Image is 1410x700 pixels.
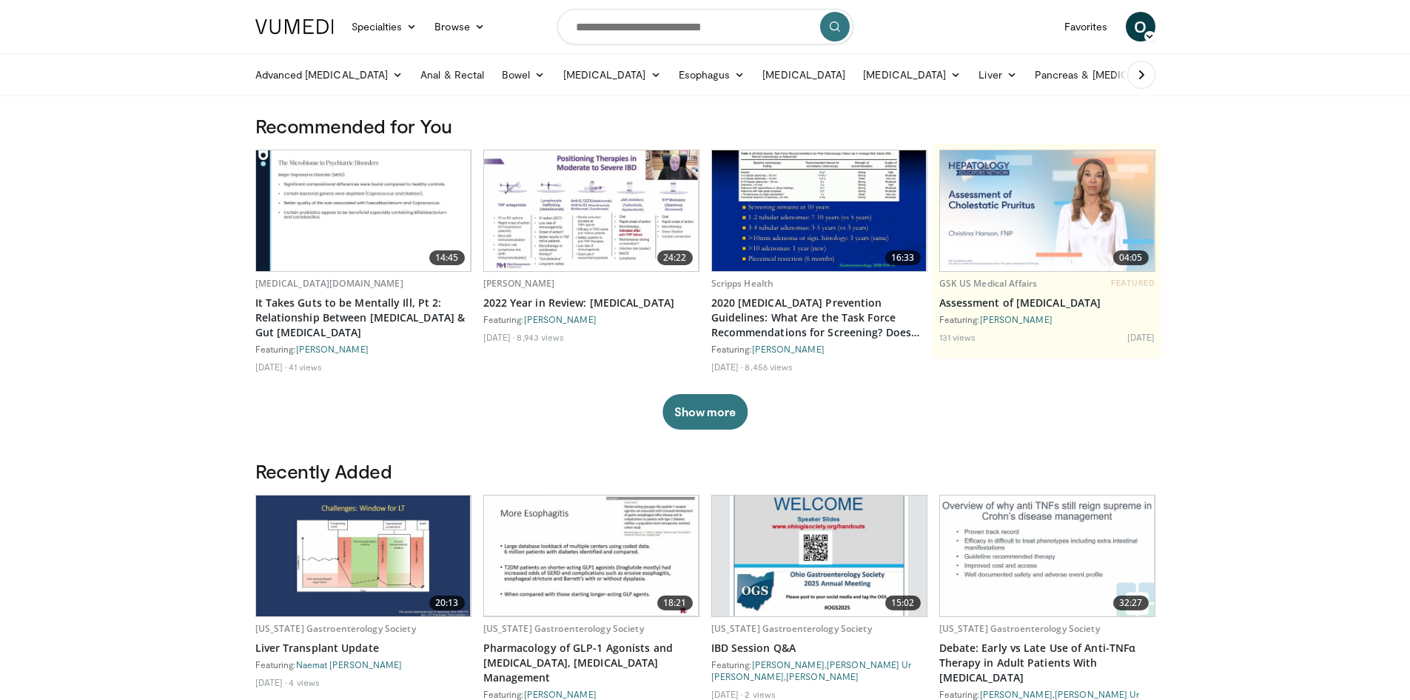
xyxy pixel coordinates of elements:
[255,343,471,355] div: Featuring:
[255,676,287,688] li: [DATE]
[939,641,1155,685] a: Debate: Early vs Late Use of Anti-TNFα Therapy in Adult Patients With [MEDICAL_DATA]
[484,496,698,616] img: d0e87126-0652-440b-8b31-cc6ead807f65.620x360_q85_upscale.jpg
[939,313,1155,325] div: Featuring:
[255,641,471,656] a: Liver Transplant Update
[670,60,754,90] a: Esophagus
[289,361,322,373] li: 41 views
[484,496,699,616] a: 18:21
[429,250,465,265] span: 14:45
[296,659,403,670] a: Naemat [PERSON_NAME]
[657,250,693,265] span: 24:22
[711,277,774,290] a: Scripps Health
[483,313,699,325] div: Featuring:
[1111,278,1155,288] span: FEATURED
[745,361,793,373] li: 8,456 views
[752,659,825,670] a: [PERSON_NAME]
[255,459,1155,483] h3: Recently Added
[256,496,471,616] img: 44219f35-fb21-4142-a7e6-4f69784487e9.620x360_q85_upscale.jpg
[730,496,908,616] img: ff294bfb-982f-4b4b-9edd-463453c64f41.620x360_q85_upscale.jpg
[854,60,970,90] a: [MEDICAL_DATA]
[483,641,699,685] a: Pharmacology of GLP-1 Agonists and [MEDICAL_DATA], [MEDICAL_DATA] Management
[711,343,927,355] div: Featuring:
[711,641,927,656] a: IBD Session Q&A
[429,596,465,610] span: 20:13
[255,19,334,34] img: VuMedi Logo
[517,331,564,343] li: 8,943 views
[711,296,927,340] a: 2020 [MEDICAL_DATA] Prevention Guidelines: What Are the Task Force Recommendations for Screening?...
[483,331,515,343] li: [DATE]
[885,596,921,610] span: 15:02
[712,150,927,271] a: 16:33
[255,622,416,635] a: [US_STATE] Gastroenterology Society
[255,296,471,340] a: It Takes Guts to be Mentally Ill, Pt 2: Relationship Between [MEDICAL_DATA] & Gut [MEDICAL_DATA]
[980,314,1053,324] a: [PERSON_NAME]
[484,150,699,271] a: 24:22
[711,622,872,635] a: [US_STATE] Gastroenterology Society
[246,60,412,90] a: Advanced [MEDICAL_DATA]
[939,296,1155,310] a: Assessment of [MEDICAL_DATA]
[524,314,597,324] a: [PERSON_NAME]
[426,12,494,41] a: Browse
[940,496,1155,616] a: 32:27
[940,150,1155,271] a: 04:05
[1113,250,1149,265] span: 04:05
[711,688,743,700] li: [DATE]
[483,296,699,310] a: 2022 Year in Review: [MEDICAL_DATA]
[255,361,287,373] li: [DATE]
[554,60,670,90] a: [MEDICAL_DATA]
[712,150,927,271] img: 1ac37fbe-7b52-4c81-8c6c-a0dd688d0102.620x360_q85_upscale.jpg
[493,60,554,90] a: Bowel
[412,60,493,90] a: Anal & Rectal
[296,344,369,354] a: [PERSON_NAME]
[1113,596,1149,610] span: 32:27
[256,496,471,616] a: 20:13
[1026,60,1199,90] a: Pancreas & [MEDICAL_DATA]
[483,688,699,700] div: Featuring:
[980,689,1053,699] a: [PERSON_NAME]
[712,496,927,616] a: 15:02
[557,9,853,44] input: Search topics, interventions
[786,671,859,681] a: [PERSON_NAME]
[711,361,743,373] li: [DATE]
[939,331,976,343] li: 131 views
[711,659,927,682] div: Featuring: , ,
[711,659,912,681] a: [PERSON_NAME] Ur [PERSON_NAME]
[657,596,693,610] span: 18:21
[289,676,320,688] li: 4 views
[753,60,854,90] a: [MEDICAL_DATA]
[1127,331,1155,343] li: [DATE]
[256,150,471,271] a: 14:45
[524,689,597,699] a: [PERSON_NAME]
[745,688,776,700] li: 2 views
[255,277,403,290] a: [MEDICAL_DATA][DOMAIN_NAME]
[483,622,644,635] a: [US_STATE] Gastroenterology Society
[885,250,921,265] span: 16:33
[940,150,1155,271] img: 31b7e813-d228-42d3-be62-e44350ef88b5.jpg.620x360_q85_upscale.jpg
[343,12,426,41] a: Specialties
[256,150,471,271] img: 45d9ed29-37ad-44fa-b6cc-1065f856441c.620x360_q85_upscale.jpg
[255,659,471,670] div: Featuring:
[483,277,555,290] a: [PERSON_NAME]
[939,277,1038,290] a: GSK US Medical Affairs
[939,622,1100,635] a: [US_STATE] Gastroenterology Society
[1055,12,1117,41] a: Favorites
[1126,12,1155,41] a: O
[484,150,699,271] img: c8f6342a-03ba-4a11-b6ec-66ffec6acc41.620x360_q85_upscale.jpg
[662,394,748,430] button: Show more
[970,60,1025,90] a: Liver
[255,114,1155,138] h3: Recommended for You
[752,344,825,354] a: [PERSON_NAME]
[940,496,1155,616] img: 173e910a-e313-466e-8c16-c4c37688f05e.620x360_q85_upscale.jpg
